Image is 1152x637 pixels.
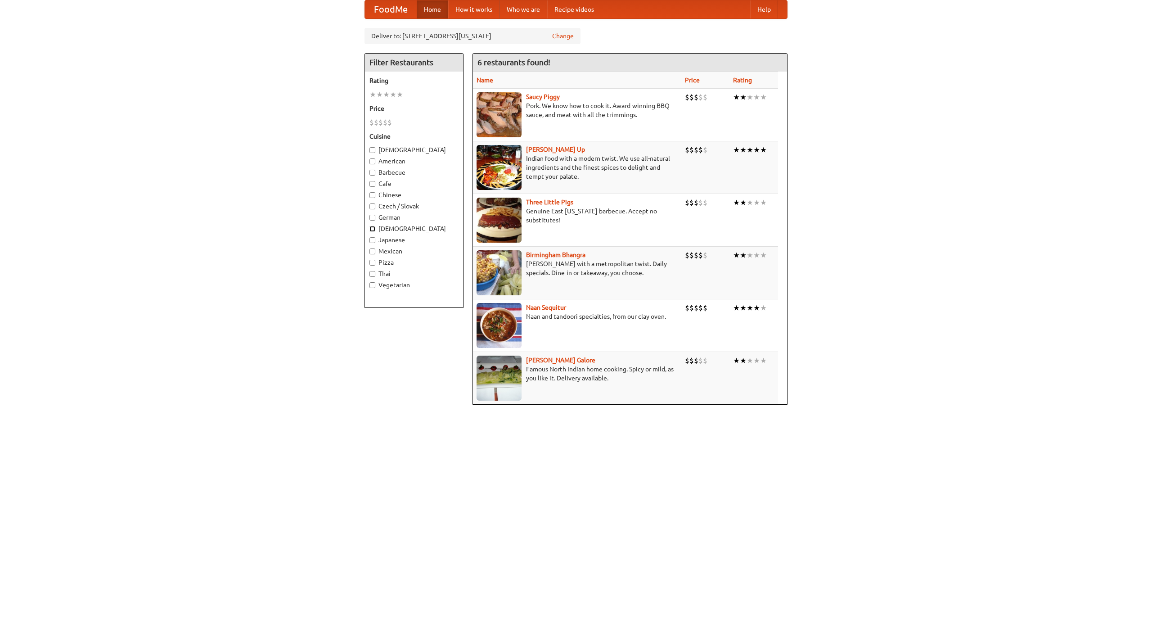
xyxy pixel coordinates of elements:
[477,77,493,84] a: Name
[694,356,698,366] li: $
[760,356,767,366] li: ★
[703,303,707,313] li: $
[760,145,767,155] li: ★
[477,303,522,348] img: naansequitur.jpg
[369,215,375,221] input: German
[698,92,703,102] li: $
[694,198,698,208] li: $
[733,356,740,366] li: ★
[526,93,560,100] a: Saucy Piggy
[369,145,459,154] label: [DEMOGRAPHIC_DATA]
[365,54,463,72] h4: Filter Restaurants
[383,90,390,99] li: ★
[369,248,375,254] input: Mexican
[369,181,375,187] input: Cafe
[694,145,698,155] li: $
[753,250,760,260] li: ★
[685,303,689,313] li: $
[369,190,459,199] label: Chinese
[760,198,767,208] li: ★
[369,213,459,222] label: German
[477,312,678,321] p: Naan and tandoori specialties, from our clay oven.
[396,90,403,99] li: ★
[369,271,375,277] input: Thai
[369,202,459,211] label: Czech / Slovak
[685,145,689,155] li: $
[698,356,703,366] li: $
[740,356,747,366] li: ★
[369,158,375,164] input: American
[689,145,694,155] li: $
[477,207,678,225] p: Genuine East [US_STATE] barbecue. Accept no substitutes!
[703,145,707,155] li: $
[477,145,522,190] img: curryup.jpg
[369,157,459,166] label: American
[685,356,689,366] li: $
[740,145,747,155] li: ★
[685,250,689,260] li: $
[369,224,459,233] label: [DEMOGRAPHIC_DATA]
[526,357,595,364] b: [PERSON_NAME] Galore
[747,198,753,208] li: ★
[369,247,459,256] label: Mexican
[689,303,694,313] li: $
[760,250,767,260] li: ★
[698,145,703,155] li: $
[374,117,378,127] li: $
[698,303,703,313] li: $
[703,250,707,260] li: $
[685,198,689,208] li: $
[750,0,778,18] a: Help
[698,250,703,260] li: $
[448,0,499,18] a: How it works
[369,237,375,243] input: Japanese
[733,92,740,102] li: ★
[477,250,522,295] img: bhangra.jpg
[740,198,747,208] li: ★
[369,76,459,85] h5: Rating
[753,92,760,102] li: ★
[390,90,396,99] li: ★
[733,77,752,84] a: Rating
[526,146,585,153] a: [PERSON_NAME] Up
[369,168,459,177] label: Barbecue
[477,356,522,401] img: currygalore.jpg
[417,0,448,18] a: Home
[689,198,694,208] li: $
[547,0,601,18] a: Recipe videos
[689,356,694,366] li: $
[733,198,740,208] li: ★
[689,250,694,260] li: $
[733,250,740,260] li: ★
[369,203,375,209] input: Czech / Slovak
[526,304,566,311] b: Naan Sequitur
[733,145,740,155] li: ★
[753,145,760,155] li: ★
[703,92,707,102] li: $
[477,365,678,383] p: Famous North Indian home cooking. Spicy or mild, as you like it. Delivery available.
[369,117,374,127] li: $
[747,303,753,313] li: ★
[369,282,375,288] input: Vegetarian
[747,145,753,155] li: ★
[499,0,547,18] a: Who we are
[694,92,698,102] li: $
[364,28,580,44] div: Deliver to: [STREET_ADDRESS][US_STATE]
[685,77,700,84] a: Price
[369,132,459,141] h5: Cuisine
[747,92,753,102] li: ★
[477,198,522,243] img: littlepigs.jpg
[378,117,383,127] li: $
[753,356,760,366] li: ★
[526,251,585,258] a: Birmingham Bhangra
[383,117,387,127] li: $
[369,90,376,99] li: ★
[369,179,459,188] label: Cafe
[477,154,678,181] p: Indian food with a modern twist. We use all-natural ingredients and the finest spices to delight ...
[477,58,550,67] ng-pluralize: 6 restaurants found!
[477,101,678,119] p: Pork. We know how to cook it. Award-winning BBQ sauce, and meat with all the trimmings.
[369,280,459,289] label: Vegetarian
